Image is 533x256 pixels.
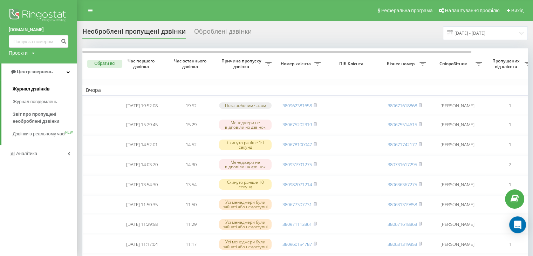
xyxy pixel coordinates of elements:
[9,26,68,33] a: [DOMAIN_NAME]
[384,61,419,67] span: Бізнес номер
[511,8,524,13] span: Вихід
[388,161,417,168] a: 380731617295
[13,86,50,93] span: Журнал дзвінків
[433,61,476,67] span: Співробітник
[429,215,485,234] td: [PERSON_NAME]
[166,175,216,194] td: 13:54
[219,159,272,170] div: Менеджери не відповіли на дзвінок
[117,97,166,114] td: [DATE] 19:52:08
[388,121,417,128] a: 380675514615
[13,95,77,108] a: Журнал повідомлень
[117,215,166,234] td: [DATE] 11:29:58
[194,28,252,39] div: Оброблені дзвінки
[166,155,216,174] td: 14:30
[445,8,499,13] span: Налаштування профілю
[429,175,485,194] td: [PERSON_NAME]
[279,61,314,67] span: Номер клієнта
[117,116,166,134] td: [DATE] 15:29:45
[219,219,272,230] div: Усі менеджери були зайняті або недоступні
[172,58,210,69] span: Час останнього дзвінка
[429,97,485,114] td: [PERSON_NAME]
[388,241,417,247] a: 380631319858
[219,179,272,190] div: Скинуто раніше 10 секунд
[219,120,272,130] div: Менеджери не відповіли на дзвінок
[282,141,312,148] a: 380678100047
[166,235,216,254] td: 11:17
[282,221,312,227] a: 380971113861
[219,199,272,210] div: Усі менеджери були зайняті або недоступні
[16,151,37,156] span: Аналiтика
[509,216,526,233] div: Open Intercom Messenger
[282,102,312,109] a: 380962381658
[166,135,216,154] td: 14:52
[282,161,312,168] a: 380931991275
[489,58,525,69] span: Пропущених від клієнта
[82,28,186,39] div: Необроблені пропущені дзвінки
[9,7,68,25] img: Ringostat logo
[282,201,312,208] a: 380677307731
[219,102,272,108] div: Поза робочим часом
[282,121,312,128] a: 380675202319
[117,155,166,174] td: [DATE] 14:03:20
[429,195,485,214] td: [PERSON_NAME]
[123,58,161,69] span: Час першого дзвінка
[117,195,166,214] td: [DATE] 11:50:35
[166,116,216,134] td: 15:29
[17,69,53,74] span: Центр звернень
[388,221,417,227] a: 380671618868
[87,60,122,68] button: Обрати всі
[166,195,216,214] td: 11:50
[381,8,433,13] span: Реферальна програма
[388,102,417,109] a: 380671618868
[219,239,272,249] div: Усі менеджери були зайняті або недоступні
[9,49,28,56] div: Проекти
[1,63,77,80] a: Центр звернень
[388,181,417,188] a: 380636367275
[219,140,272,150] div: Скинуто раніше 10 секунд
[13,108,77,128] a: Звіт про пропущені необроблені дзвінки
[166,97,216,114] td: 19:52
[282,241,312,247] a: 380960154787
[429,235,485,254] td: [PERSON_NAME]
[13,111,74,125] span: Звіт про пропущені необроблені дзвінки
[388,201,417,208] a: 380631319858
[388,141,417,148] a: 380671742177
[330,61,374,67] span: ПІБ Клієнта
[13,130,65,137] span: Дзвінки в реальному часі
[117,235,166,254] td: [DATE] 11:17:04
[429,135,485,154] td: [PERSON_NAME]
[117,135,166,154] td: [DATE] 14:52:01
[219,58,265,69] span: Причина пропуску дзвінка
[429,116,485,134] td: [PERSON_NAME]
[13,83,77,95] a: Журнал дзвінків
[9,35,68,48] input: Пошук за номером
[117,175,166,194] td: [DATE] 13:54:30
[166,215,216,234] td: 11:29
[282,181,312,188] a: 380982071214
[13,98,57,105] span: Журнал повідомлень
[13,128,77,140] a: Дзвінки в реальному часіNEW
